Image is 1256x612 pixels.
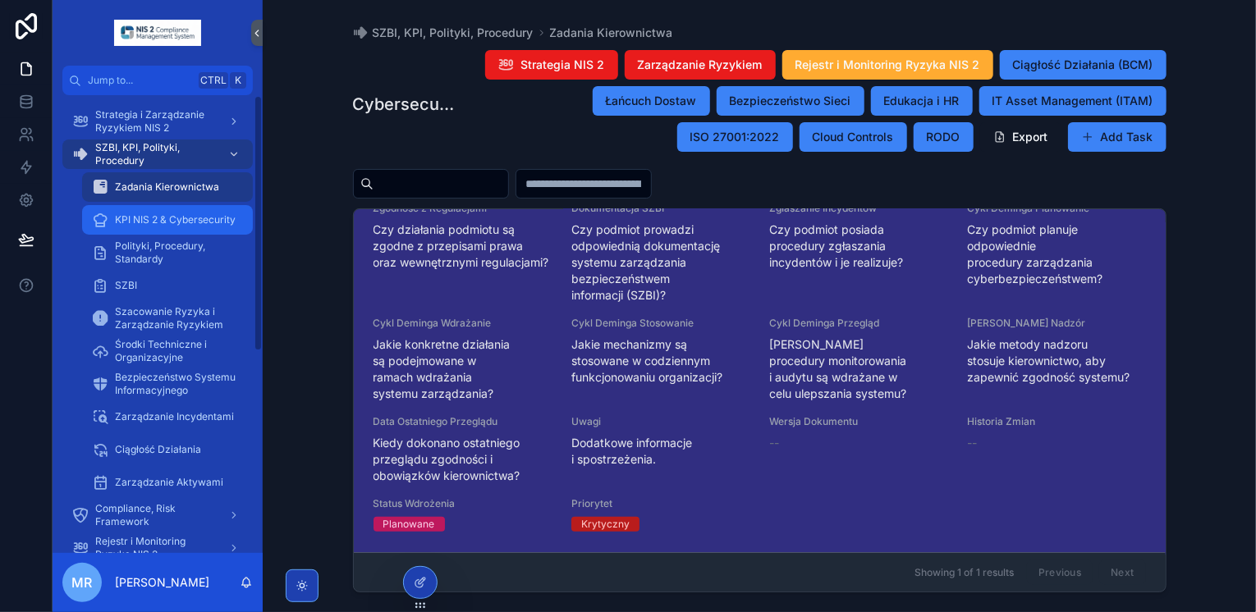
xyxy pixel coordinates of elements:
[115,476,223,489] span: Zarządzanie Aktywami
[638,57,763,73] span: Zarządzanie Ryzykiem
[800,122,907,152] button: Cloud Controls
[82,435,253,464] a: Ciągłość Działania
[769,415,947,428] span: Wersja Dokumentu
[690,129,780,145] span: ISO 27001:2022
[115,574,209,591] p: [PERSON_NAME]
[717,86,864,116] button: Bezpieczeństwo Sieci
[114,20,201,46] img: App logo
[550,25,673,41] a: Zadania Kierownictwa
[967,415,1145,428] span: Historia Zmian
[115,213,236,226] span: KPI NIS 2 & Cybersecurity
[373,25,534,41] span: SZBI, KPI, Polityki, Procedury
[82,205,253,235] a: KPI NIS 2 & Cybersecurity
[374,435,552,484] span: Kiedy dokonano ostatniego przeglądu zgodności i obowiązków kierownictwa?
[677,122,793,152] button: ISO 27001:2022
[967,336,1145,386] span: Jakie metody nadzoru stosuje kierownictwo, aby zapewnić zgodność systemu?
[485,50,618,80] button: Strategia NIS 2
[115,338,236,364] span: Środki Techniczne i Organizacyjne
[374,497,552,510] span: Status Wdrożenia
[115,443,201,456] span: Ciągłość Działania
[521,57,605,73] span: Strategia NIS 2
[95,141,215,167] span: SZBI, KPI, Polityki, Procedury
[82,172,253,202] a: Zadania Kierownictwa
[1000,50,1167,80] button: Ciągłość Działania (BCM)
[82,304,253,333] a: Szacowanie Ryzyka i Zarządzanie Ryzykiem
[625,50,776,80] button: Zarządzanie Ryzykiem
[571,497,749,510] span: Priorytet
[769,336,947,402] span: [PERSON_NAME] procedury monitorowania i audytu są wdrażane w celu ulepszania systemu?
[62,107,253,136] a: Strategia i Zarządzanie Ryzykiem NIS 2
[95,502,215,528] span: Compliance, Risk Framework
[353,25,534,41] a: SZBI, KPI, Polityki, Procedury
[730,93,851,109] span: Bezpieczeństwo Sieci
[795,57,980,73] span: Rejestr i Monitoring Ryzyka NIS 2
[115,305,236,331] span: Szacowanie Ryzyka i Zarządzanie Ryzykiem
[72,573,93,592] span: MR
[95,108,215,135] span: Strategia i Zarządzanie Ryzykiem NIS 2
[62,500,253,530] a: Compliance, Risk Framework
[383,517,435,532] div: Planowane
[884,93,960,109] span: Edukacja i HR
[571,435,749,468] span: Dodatkowe informacje i spostrzeżenia.
[980,122,1061,152] button: Export
[571,317,749,330] span: Cykl Deminga Stosowanie
[115,279,137,292] span: SZBI
[199,72,228,89] span: Ctrl
[871,86,973,116] button: Edukacja i HR
[571,415,749,428] span: Uwagi
[769,317,947,330] span: Cykl Deminga Przegląd
[606,93,697,109] span: Łańcuch Dostaw
[374,415,552,428] span: Data Ostatniego Przeglądu
[813,129,894,145] span: Cloud Controls
[927,129,960,145] span: RODO
[374,222,552,271] span: Czy działania podmiotu są zgodne z przepisami prawa oraz wewnętrznymi regulacjami?
[82,271,253,300] a: SZBI
[62,139,253,169] a: SZBI, KPI, Polityki, Procedury
[82,238,253,267] a: Polityki, Procedury, Standardy
[82,336,253,366] a: Środki Techniczne i Organizacyjne
[115,240,236,266] span: Polityki, Procedury, Standardy
[88,74,192,87] span: Jump to...
[374,336,552,402] span: Jakie konkretne działania są podejmowane w ramach wdrażania systemu zarządzania?
[1013,57,1153,73] span: Ciągłość Działania (BCM)
[967,222,1145,287] span: Czy podmiot planuje odpowiednie procedury zarządzania cyberbezpieczeństwem?
[82,468,253,497] a: Zarządzanie Aktywami
[593,86,710,116] button: Łańcuch Dostaw
[374,317,552,330] span: Cykl Deminga Wdrażanie
[62,66,253,95] button: Jump to...CtrlK
[115,180,219,194] span: Zadania Kierownictwa
[571,336,749,386] span: Jakie mechanizmy są stosowane w codziennym funkcjonowaniu organizacji?
[115,410,234,423] span: Zarządzanie Incydentami
[353,93,460,116] h1: Cybersecurity Management Tasks
[82,369,253,399] a: Bezpieczeństwo Systemu Informacyjnego
[769,435,779,451] span: --
[967,317,1145,330] span: [PERSON_NAME] Nadzór
[782,50,993,80] button: Rejestr i Monitoring Ryzyka NIS 2
[992,93,1153,109] span: IT Asset Management (ITAM)
[95,535,215,561] span: Rejestr i Monitoring Ryzyka NIS 2
[62,533,253,563] a: Rejestr i Monitoring Ryzyka NIS 2
[571,222,749,304] span: Czy podmiot prowadzi odpowiednią dokumentację systemu zarządzania bezpieczeństwem informacji (SZBI)?
[769,222,947,271] span: Czy podmiot posiada procedury zgłaszania incydentów i je realizuje?
[914,566,1014,579] span: Showing 1 of 1 results
[979,86,1167,116] button: IT Asset Management (ITAM)
[967,435,977,451] span: --
[581,517,630,532] div: Krytyczny
[231,74,245,87] span: K
[53,95,263,553] div: scrollable content
[914,122,974,152] button: RODO
[115,371,236,397] span: Bezpieczeństwo Systemu Informacyjnego
[1068,122,1167,152] button: Add Task
[82,402,253,432] a: Zarządzanie Incydentami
